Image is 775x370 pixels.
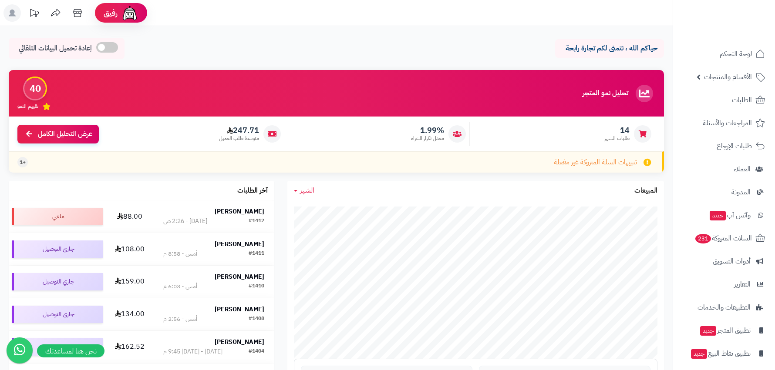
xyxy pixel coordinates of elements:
[691,349,707,359] span: جديد
[17,125,99,143] a: عرض التحليل الكامل
[699,324,751,337] span: تطبيق المتجر
[249,347,264,356] div: #1404
[411,135,444,142] span: معدل تكرار الشراء
[106,233,153,265] td: 108.00
[690,347,751,360] span: تطبيق نقاط البيع
[678,297,770,318] a: التطبيقات والخدمات
[604,135,630,142] span: طلبات الشهر
[411,126,444,135] span: 1.99%
[106,331,153,363] td: 162.52
[583,90,628,97] h3: تحليل نمو المتجر
[12,338,103,356] div: جاري التوصيل
[163,347,222,356] div: [DATE] - [DATE] 9:45 م
[23,4,45,24] a: تحديثات المنصة
[678,90,770,110] a: الطلبات
[215,240,264,249] strong: [PERSON_NAME]
[219,126,259,135] span: 247.71
[734,278,751,290] span: التقارير
[249,282,264,291] div: #1410
[713,255,751,267] span: أدوات التسويق
[562,43,657,53] p: حياكم الله ، نتمنى لكم تجارة رابحة
[215,337,264,347] strong: [PERSON_NAME]
[703,117,752,129] span: المراجعات والأسئلة
[694,232,752,244] span: السلات المتروكة
[704,71,752,83] span: الأقسام والمنتجات
[678,43,770,64] a: لوحة التحكم
[678,228,770,249] a: السلات المتروكة231
[38,129,92,139] span: عرض التحليل الكامل
[215,272,264,281] strong: [PERSON_NAME]
[106,298,153,330] td: 134.00
[215,207,264,216] strong: [PERSON_NAME]
[12,306,103,323] div: جاري التوصيل
[163,315,197,323] div: أمس - 2:56 م
[20,159,26,166] span: +1
[106,266,153,298] td: 159.00
[678,343,770,364] a: تطبيق نقاط البيعجديد
[678,274,770,295] a: التقارير
[554,157,637,167] span: تنبيهات السلة المتروكة غير مفعلة
[249,250,264,258] div: #1411
[163,282,197,291] div: أمس - 6:03 م
[121,4,138,22] img: ai-face.png
[19,43,92,53] span: إعادة تحميل البيانات التلقائي
[604,126,630,135] span: 14
[12,240,103,258] div: جاري التوصيل
[720,48,752,60] span: لوحة التحكم
[731,186,751,198] span: المدونة
[717,140,752,152] span: طلبات الإرجاع
[300,185,314,196] span: الشهر
[17,103,38,110] span: تقييم النمو
[710,211,726,220] span: جديد
[695,234,711,243] span: 231
[106,200,153,233] td: 88.00
[697,301,751,313] span: التطبيقات والخدمات
[678,320,770,341] a: تطبيق المتجرجديد
[678,136,770,157] a: طلبات الإرجاع
[219,135,259,142] span: متوسط طلب العميل
[249,315,264,323] div: #1408
[678,182,770,203] a: المدونة
[678,113,770,133] a: المراجعات والأسئلة
[732,94,752,106] span: الطلبات
[634,187,657,195] h3: المبيعات
[163,250,197,258] div: أمس - 8:58 م
[12,273,103,290] div: جاري التوصيل
[249,217,264,226] div: #1412
[12,208,103,225] div: ملغي
[709,209,751,221] span: وآتس آب
[215,305,264,314] strong: [PERSON_NAME]
[294,186,314,196] a: الشهر
[700,326,716,336] span: جديد
[734,163,751,175] span: العملاء
[104,8,118,18] span: رفيق
[678,159,770,180] a: العملاء
[237,187,268,195] h3: آخر الطلبات
[163,217,207,226] div: [DATE] - 2:26 ص
[678,205,770,226] a: وآتس آبجديد
[678,251,770,272] a: أدوات التسويق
